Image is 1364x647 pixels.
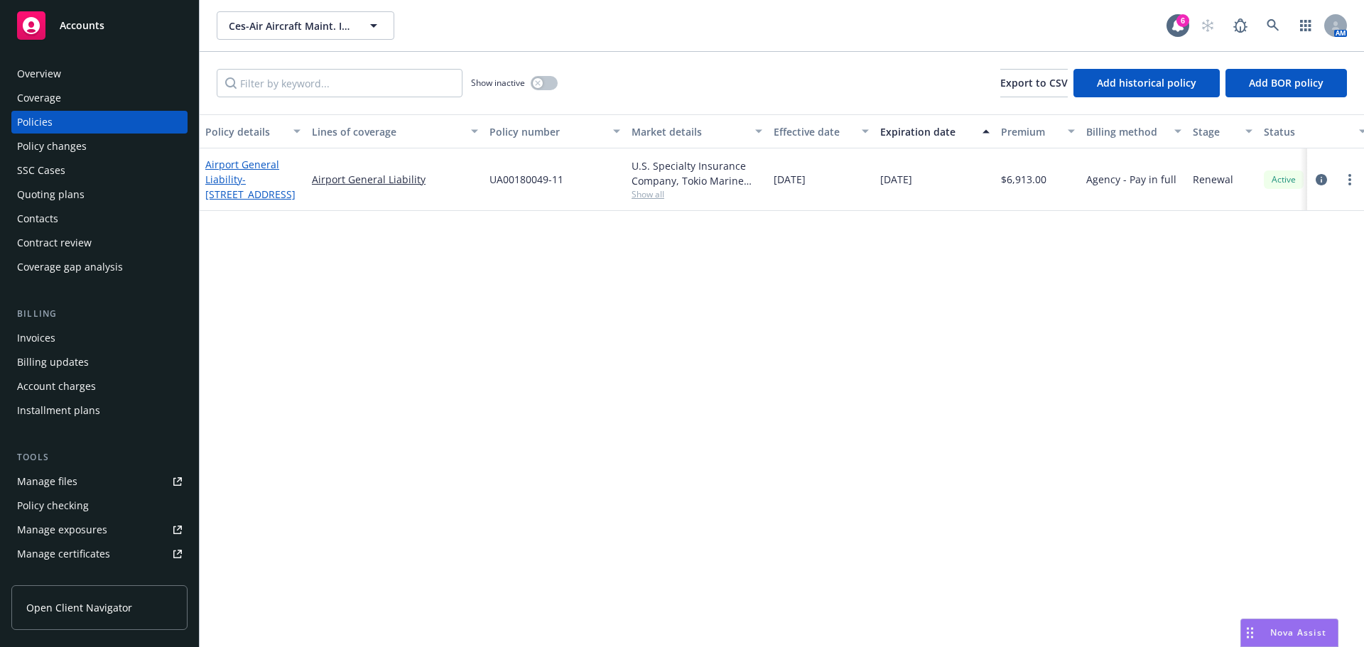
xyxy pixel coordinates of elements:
[17,543,110,565] div: Manage certificates
[11,518,188,541] a: Manage exposures
[11,87,188,109] a: Coverage
[1086,124,1166,139] div: Billing method
[1073,69,1220,97] button: Add historical policy
[1341,171,1358,188] a: more
[1187,114,1258,148] button: Stage
[312,172,478,187] a: Airport General Liability
[217,11,394,40] button: Ces-Air Aircraft Maint. Inc.
[217,69,462,97] input: Filter by keyword...
[17,62,61,85] div: Overview
[11,450,188,464] div: Tools
[1270,173,1298,186] span: Active
[1313,171,1330,188] a: circleInformation
[17,470,77,493] div: Manage files
[60,20,104,31] span: Accounts
[312,124,462,139] div: Lines of coverage
[17,159,65,182] div: SSC Cases
[875,114,995,148] button: Expiration date
[17,351,89,374] div: Billing updates
[1193,11,1222,40] a: Start snowing
[484,114,626,148] button: Policy number
[1292,11,1320,40] a: Switch app
[17,327,55,349] div: Invoices
[17,494,89,517] div: Policy checking
[1226,11,1255,40] a: Report a Bug
[11,159,188,182] a: SSC Cases
[17,375,96,398] div: Account charges
[306,114,484,148] button: Lines of coverage
[1193,124,1237,139] div: Stage
[17,183,85,206] div: Quoting plans
[11,256,188,278] a: Coverage gap analysis
[1081,114,1187,148] button: Billing method
[17,135,87,158] div: Policy changes
[17,518,107,541] div: Manage exposures
[1000,69,1068,97] button: Export to CSV
[205,124,285,139] div: Policy details
[17,87,61,109] div: Coverage
[200,114,306,148] button: Policy details
[1000,76,1068,89] span: Export to CSV
[17,232,92,254] div: Contract review
[205,158,296,201] a: Airport General Liability
[11,135,188,158] a: Policy changes
[229,18,352,33] span: Ces-Air Aircraft Maint. Inc.
[11,232,188,254] a: Contract review
[632,188,762,200] span: Show all
[11,183,188,206] a: Quoting plans
[880,172,912,187] span: [DATE]
[17,207,58,230] div: Contacts
[17,567,89,589] div: Manage claims
[26,600,132,615] span: Open Client Navigator
[11,62,188,85] a: Overview
[1176,14,1189,27] div: 6
[17,256,123,278] div: Coverage gap analysis
[1225,69,1347,97] button: Add BOR policy
[1086,172,1176,187] span: Agency - Pay in full
[1097,76,1196,89] span: Add historical policy
[1240,619,1338,647] button: Nova Assist
[1249,76,1324,89] span: Add BOR policy
[11,470,188,493] a: Manage files
[995,114,1081,148] button: Premium
[17,399,100,422] div: Installment plans
[11,307,188,321] div: Billing
[11,111,188,134] a: Policies
[1001,172,1046,187] span: $6,913.00
[1270,626,1326,638] span: Nova Assist
[11,6,188,45] a: Accounts
[11,327,188,349] a: Invoices
[632,124,747,139] div: Market details
[774,124,853,139] div: Effective date
[11,567,188,589] a: Manage claims
[11,494,188,517] a: Policy checking
[11,351,188,374] a: Billing updates
[626,114,768,148] button: Market details
[17,111,53,134] div: Policies
[632,158,762,188] div: U.S. Specialty Insurance Company, Tokio Marine HCC
[768,114,875,148] button: Effective date
[1241,619,1259,646] div: Drag to move
[11,399,188,422] a: Installment plans
[1193,172,1233,187] span: Renewal
[1264,124,1351,139] div: Status
[11,207,188,230] a: Contacts
[1001,124,1059,139] div: Premium
[1259,11,1287,40] a: Search
[489,124,605,139] div: Policy number
[471,77,525,89] span: Show inactive
[880,124,974,139] div: Expiration date
[774,172,806,187] span: [DATE]
[11,375,188,398] a: Account charges
[489,172,563,187] span: UA00180049-11
[11,543,188,565] a: Manage certificates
